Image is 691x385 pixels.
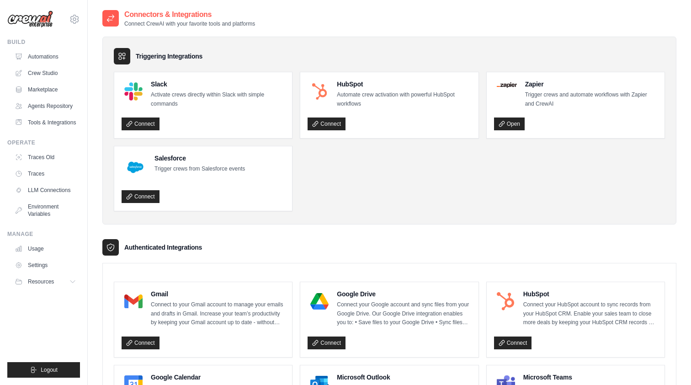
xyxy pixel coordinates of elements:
[124,243,202,252] h3: Authenticated Integrations
[122,337,159,349] a: Connect
[523,289,657,299] h4: HubSpot
[11,115,80,130] a: Tools & Integrations
[310,82,329,101] img: HubSpot Logo
[122,118,159,130] a: Connect
[151,289,285,299] h4: Gmail
[525,80,657,89] h4: Zapier
[28,278,54,285] span: Resources
[151,91,285,108] p: Activate crews directly within Slack with simple commands
[337,91,471,108] p: Automate crew activation with powerful HubSpot workflows
[523,373,657,382] h4: Microsoft Teams
[11,49,80,64] a: Automations
[151,300,285,327] p: Connect to your Gmail account to manage your emails and drafts in Gmail. Increase your team’s pro...
[337,289,471,299] h4: Google Drive
[11,166,80,181] a: Traces
[497,292,515,310] img: HubSpot Logo
[523,300,657,327] p: Connect your HubSpot account to sync records from your HubSpot CRM. Enable your sales team to clo...
[154,154,245,163] h4: Salesforce
[7,230,80,238] div: Manage
[11,183,80,198] a: LLM Connections
[7,139,80,146] div: Operate
[124,156,146,178] img: Salesforce Logo
[497,82,517,88] img: Zapier Logo
[11,99,80,113] a: Agents Repository
[124,20,255,27] p: Connect CrewAI with your favorite tools and platforms
[151,373,285,382] h4: Google Calendar
[11,66,80,80] a: Crew Studio
[7,362,80,378] button: Logout
[7,11,53,28] img: Logo
[337,300,471,327] p: Connect your Google account and sync files from your Google Drive. Our Google Drive integration e...
[124,292,143,310] img: Gmail Logo
[310,292,329,310] img: Google Drive Logo
[122,190,159,203] a: Connect
[308,118,345,130] a: Connect
[41,366,58,374] span: Logout
[308,337,345,349] a: Connect
[11,258,80,273] a: Settings
[525,91,657,108] p: Trigger crews and automate workflows with Zapier and CrewAI
[7,38,80,46] div: Build
[11,274,80,289] button: Resources
[136,52,202,61] h3: Triggering Integrations
[11,82,80,97] a: Marketplace
[154,165,245,174] p: Trigger crews from Salesforce events
[494,337,532,349] a: Connect
[494,118,525,130] a: Open
[124,9,255,20] h2: Connectors & Integrations
[124,82,143,101] img: Slack Logo
[11,150,80,165] a: Traces Old
[337,373,471,382] h4: Microsoft Outlook
[11,199,80,221] a: Environment Variables
[337,80,471,89] h4: HubSpot
[151,80,285,89] h4: Slack
[11,241,80,256] a: Usage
